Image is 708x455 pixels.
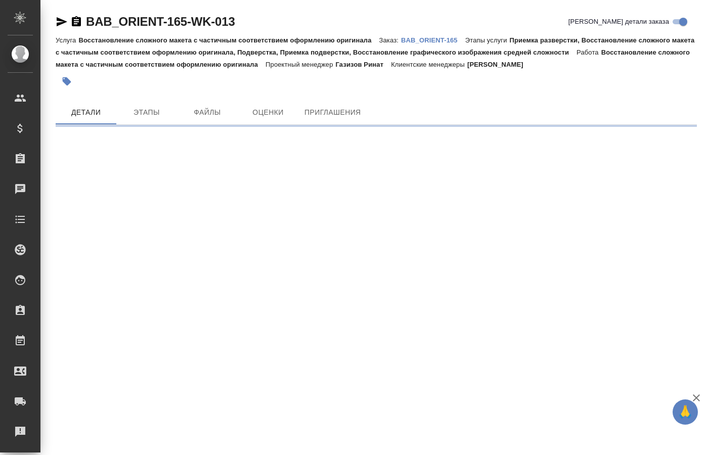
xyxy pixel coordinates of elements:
[56,70,78,93] button: Добавить тэг
[379,36,401,44] p: Заказ:
[336,61,391,68] p: Газизов Ринат
[673,399,698,425] button: 🙏
[304,106,361,119] span: Приглашения
[401,35,465,44] a: BAB_ORIENT-165
[62,106,110,119] span: Детали
[677,401,694,423] span: 🙏
[465,36,510,44] p: Этапы услуги
[265,61,335,68] p: Проектный менеджер
[577,49,601,56] p: Работа
[391,61,467,68] p: Клиентские менеджеры
[568,17,669,27] span: [PERSON_NAME] детали заказа
[401,36,465,44] p: BAB_ORIENT-165
[78,36,379,44] p: Восстановление сложного макета с частичным соответствием оформлению оригинала
[183,106,232,119] span: Файлы
[244,106,292,119] span: Оценки
[467,61,531,68] p: [PERSON_NAME]
[122,106,171,119] span: Этапы
[70,16,82,28] button: Скопировать ссылку
[56,36,78,44] p: Услуга
[86,15,235,28] a: BAB_ORIENT-165-WK-013
[56,16,68,28] button: Скопировать ссылку для ЯМессенджера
